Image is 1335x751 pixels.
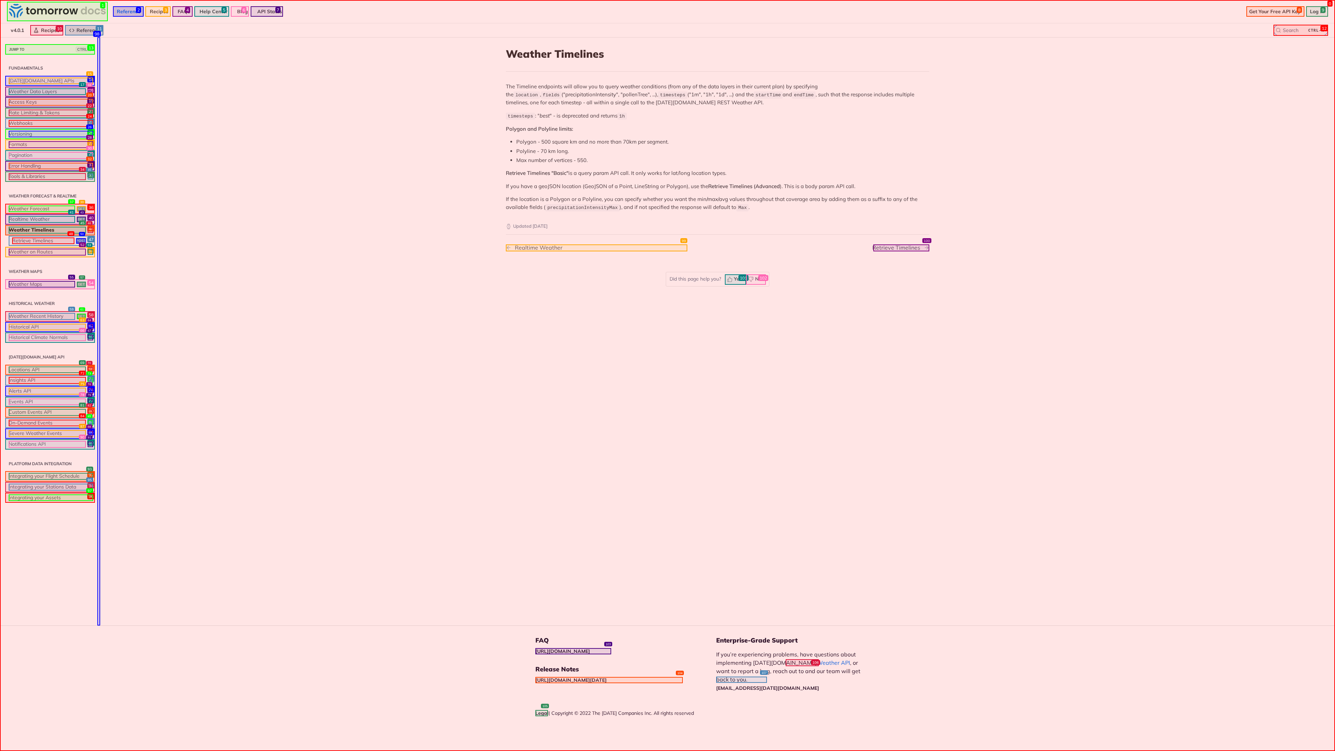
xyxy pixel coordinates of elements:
button: Show subpages for Locations API [88,367,93,373]
span: endTime [794,92,814,98]
span: Weather Recent History [9,313,75,320]
button: Show subpages for Events API [88,399,93,405]
span: Retrieve Timelines [12,237,74,244]
li: Polygon - 500 square km and no more than 70km per segment. [516,138,929,146]
a: Legal [535,710,549,716]
span: location [515,92,538,98]
span: get [77,206,86,212]
strong: Retrieve Timelines (Advanced [708,183,780,189]
a: Rate Limiting & Tokens [5,108,95,118]
h5: FAQ [535,636,716,645]
p: The Timeline endpoints will allow you to query weather conditions (from any of the data layers in... [506,83,929,106]
a: Weather TimelinesHide subpages for Weather Timelines [5,225,95,235]
span: Insights API [9,377,86,384]
em: best [540,112,550,119]
div: Did this page help you? [666,272,769,286]
span: Weather Data Layers [9,88,86,95]
span: post [76,238,86,244]
span: Custom Events API [9,409,86,416]
a: [DATE][DOMAIN_NAME] APIs [5,76,95,86]
span: Locations API [9,366,86,373]
p: If you’re experiencing problems, have questions about implementing [DATE][DOMAIN_NAME] , or want ... [716,650,868,692]
button: Show subpages for Insights API [88,378,93,383]
span: No [755,275,762,283]
span: Notifications API [9,441,86,448]
a: Weather Mapsget [5,279,95,290]
span: Access Keys [9,99,93,106]
div: | Copyright © 2022 The [DATE] Companies Inc. All rights reserved [535,710,716,717]
a: Weather Data LayersShow subpages for Weather Data Layers [5,87,95,97]
a: Error Handling [5,161,95,171]
span: Tools & Libraries [9,173,86,180]
span: Weather Timelines [9,227,86,234]
p: If you have a geoJSON location (GeoJSON of a Point, LineString or Polygon), use the ). This is a ... [506,183,929,191]
span: timesteps [660,92,685,98]
a: Insights APIShow subpages for Insights API [5,375,95,386]
p: Updated [DATE] [506,223,929,230]
span: get [77,314,86,319]
h5: Release Notes [535,665,716,673]
h2: [DATE][DOMAIN_NAME] API [5,354,95,360]
span: Severe Weather Events [9,430,86,437]
span: Historical API [9,324,86,331]
button: Show subpages for On-Demand Events [88,420,93,426]
span: Events API [9,398,86,405]
a: Weather Forecastget [5,204,95,214]
a: Reference [65,25,104,35]
span: Recipes [41,27,59,33]
a: Weather on RoutesShow subpages for Weather on Routes [5,247,95,257]
button: Show subpages for Historical Climate Normals [88,335,93,340]
span: precipitationIntensityMax [547,205,618,210]
button: Show subpages for Alerts API [88,388,93,394]
span: Integrating your Assets [9,494,93,501]
img: Tomorrow.io Weather API Docs [9,4,106,18]
span: Reference [76,27,100,33]
span: Historical Climate Normals [9,334,86,341]
a: Historical Climate NormalsShow subpages for Historical Climate Normals [5,332,95,343]
button: Show subpages for Weather on Routes [88,249,93,255]
a: Webhooks [5,118,95,129]
span: Pagination [9,152,93,159]
span: Integrating your Stations Data [9,484,93,491]
span: Weather on Routes [9,249,86,256]
button: Show subpages for Historical API [88,324,93,330]
h2: Weather Maps [5,268,95,275]
a: Events APIShow subpages for Events API [5,397,95,407]
a: Blog [233,6,252,17]
a: Recipes [146,6,172,17]
a: Log In [1306,6,1328,17]
a: Help Center [196,6,232,17]
button: Show subpages for Weather Data Layers [88,89,93,95]
a: Custom Events APIShow subpages for Custom Events API [5,407,95,418]
a: Realtime Weatherget [5,214,95,225]
span: CTRL-/ [76,47,91,52]
a: Access Keys [5,97,95,107]
a: Historical APIShow subpages for Historical API [5,322,95,332]
kbd: CTRL-K [1306,27,1326,34]
button: No [746,274,766,284]
button: Show subpages for Severe Weather Events [88,431,93,436]
span: Integrating your Flight Schedule [9,473,93,480]
a: [URL][DOMAIN_NAME][DATE] [535,677,607,683]
h2: Platform DATA integration [5,461,95,467]
span: Alerts API [9,388,86,395]
a: Integrating your Assets [5,493,95,503]
a: Versioning [5,129,95,139]
p: is a query param API call. It only works for lat/long location types. [506,169,929,177]
span: startTime [755,92,781,98]
a: Integrating your Stations Data [5,482,95,492]
span: Versioning [9,131,93,138]
a: Locations APIShow subpages for Locations API [5,365,95,375]
p: If the location is a Polygon or a Polyline, you can specify whether you want the min/max/avg valu... [506,195,929,211]
span: fields [543,92,560,98]
span: timesteps [508,114,533,119]
a: Integrating your Flight Schedule [5,471,95,482]
span: Webhooks [9,120,93,127]
h1: Weather Timelines [506,48,929,60]
button: Show subpages for Tools & Libraries [88,174,93,179]
span: v4.0.1 [7,25,28,35]
h2: Fundamentals [5,65,95,71]
button: Hide subpages for Weather Timelines [88,227,93,233]
span: Realtime Weather [9,216,75,223]
button: Show subpages for Notifications API [88,442,93,447]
